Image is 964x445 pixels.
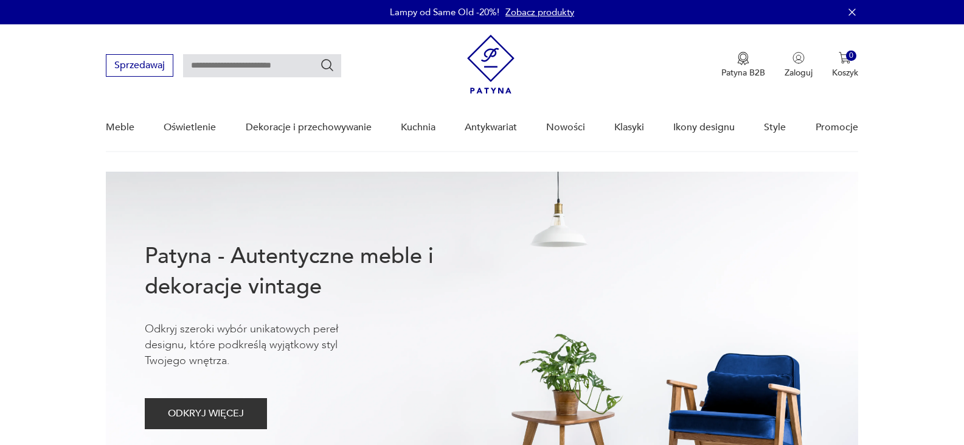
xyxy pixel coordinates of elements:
[145,241,473,302] h1: Patyna - Autentyczne meble i dekoracje vintage
[505,6,574,18] a: Zobacz produkty
[164,104,216,151] a: Oświetlenie
[145,410,267,419] a: ODKRYJ WIĘCEJ
[816,104,858,151] a: Promocje
[390,6,499,18] p: Lampy od Same Old -20%!
[546,104,585,151] a: Nowości
[106,54,173,77] button: Sprzedawaj
[106,62,173,71] a: Sprzedawaj
[846,51,856,61] div: 0
[832,52,858,79] button: 0Koszyk
[673,104,735,151] a: Ikony designu
[145,398,267,429] button: ODKRYJ WIĘCEJ
[467,35,515,94] img: Patyna - sklep z meblami i dekoracjami vintage
[764,104,786,151] a: Style
[401,104,435,151] a: Kuchnia
[721,52,765,79] button: Patyna B2B
[614,104,644,151] a: Klasyki
[320,58,335,72] button: Szukaj
[785,67,813,79] p: Zaloguj
[832,67,858,79] p: Koszyk
[721,67,765,79] p: Patyna B2B
[246,104,372,151] a: Dekoracje i przechowywanie
[465,104,517,151] a: Antykwariat
[737,52,749,65] img: Ikona medalu
[785,52,813,79] button: Zaloguj
[106,104,134,151] a: Meble
[839,52,851,64] img: Ikona koszyka
[721,52,765,79] a: Ikona medaluPatyna B2B
[145,321,376,369] p: Odkryj szeroki wybór unikatowych pereł designu, które podkreślą wyjątkowy styl Twojego wnętrza.
[792,52,805,64] img: Ikonka użytkownika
